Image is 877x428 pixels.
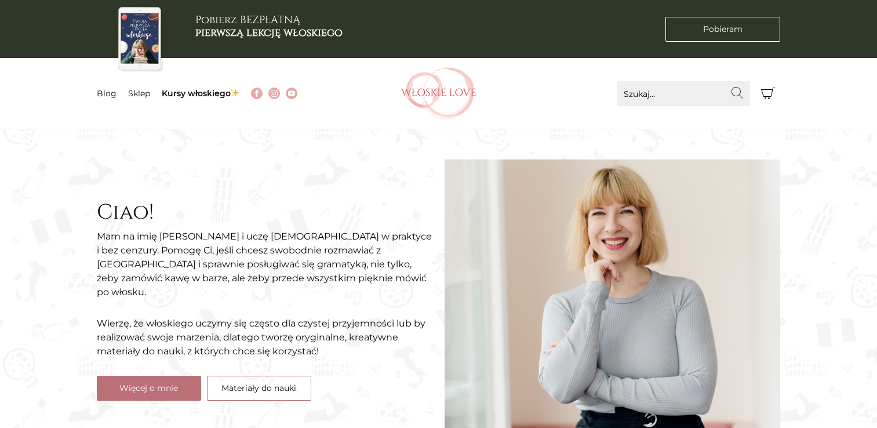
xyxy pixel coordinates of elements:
input: Szukaj... [617,81,750,106]
h2: Ciao! [97,200,433,225]
p: Wierzę, że włoskiego uczymy się często dla czystej przyjemności lub by realizować swoje marzenia,... [97,317,433,358]
a: Pobieram [665,17,780,42]
a: Kursy włoskiego [162,88,240,99]
p: Mam na imię [PERSON_NAME] i uczę [DEMOGRAPHIC_DATA] w praktyce i bez cenzury. Pomogę Ci, jeśli ch... [97,230,433,299]
a: Blog [97,88,117,99]
img: ✨ [231,89,239,97]
b: pierwszą lekcję włoskiego [195,26,343,40]
a: Więcej o mnie [97,376,201,401]
a: Sklep [128,88,150,99]
img: Włoskielove [401,67,476,119]
button: Koszyk [756,81,781,106]
h3: Pobierz BEZPŁATNĄ [195,14,343,39]
a: Materiały do nauki [207,376,311,401]
span: Pobieram [703,23,743,35]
